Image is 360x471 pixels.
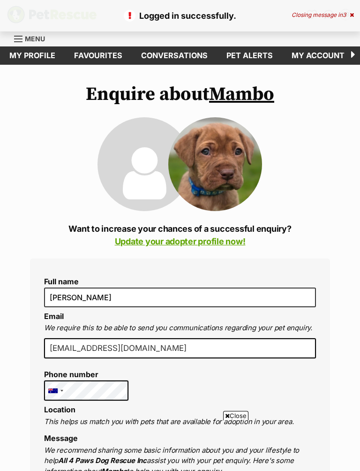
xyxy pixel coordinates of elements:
[25,35,45,43] span: Menu
[132,46,217,65] a: conversations
[223,411,248,420] span: Close
[168,117,262,211] img: Mambo
[115,236,246,246] a: Update your adopter profile now!
[44,405,75,414] label: Location
[282,46,354,65] a: My account
[65,46,132,65] a: Favourites
[217,46,282,65] a: Pet alerts
[44,370,128,379] label: Phone number
[30,84,330,105] h1: Enquire about
[44,277,316,286] label: Full name
[45,381,66,401] div: Australia: +61
[44,417,316,427] p: This helps us match you with pets that are available for adoption in your area.
[9,424,351,466] iframe: Advertisement
[44,323,316,334] p: We require this to be able to send you communications regarding your pet enquiry.
[44,288,316,307] input: E.g. Jimmy Chew
[209,83,274,106] a: Mambo
[14,30,52,46] a: Menu
[44,311,64,321] label: Email
[30,222,330,248] p: Want to increase your chances of a successful enquiry?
